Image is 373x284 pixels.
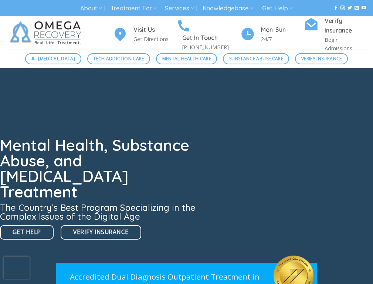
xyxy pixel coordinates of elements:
[162,55,211,62] span: Mental Health Care
[133,35,176,43] p: Get Directions
[295,53,348,64] a: Verify Insurance
[340,6,345,11] a: Follow on Instagram
[182,43,240,51] p: [PHONE_NUMBER]
[13,227,41,237] span: Get Help
[80,1,102,15] a: About
[362,6,366,11] a: Follow on YouTube
[325,16,367,35] h4: Verify Insurance
[203,1,254,15] a: Knowledgebase
[133,25,176,35] h4: Visit Us
[87,53,150,64] a: Tech Addiction Care
[25,53,81,64] a: [MEDICAL_DATA]
[113,25,176,43] a: Visit Us Get Directions
[165,1,194,15] a: Services
[6,16,89,50] img: Omega Recovery
[4,257,30,279] iframe: reCAPTCHA
[223,53,289,64] a: Substance Abuse Care
[261,35,304,43] p: 24/7
[111,1,157,15] a: Treatment For
[182,33,240,43] h4: Get In Touch
[73,227,128,237] span: Verify Insurance
[262,1,293,15] a: Get Help
[229,55,283,62] span: Substance Abuse Care
[156,53,217,64] a: Mental Health Care
[38,55,75,62] span: [MEDICAL_DATA]
[304,16,367,53] a: Verify Insurance Begin Admissions
[176,17,240,51] a: Get In Touch [PHONE_NUMBER]
[333,6,338,11] a: Follow on Facebook
[325,35,367,53] p: Begin Admissions
[93,55,144,62] span: Tech Addiction Care
[301,55,342,62] span: Verify Insurance
[261,25,304,35] h4: Mon-Sun
[61,225,141,240] a: Verify Insurance
[347,6,352,11] a: Follow on Twitter
[355,6,359,11] a: Send us an email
